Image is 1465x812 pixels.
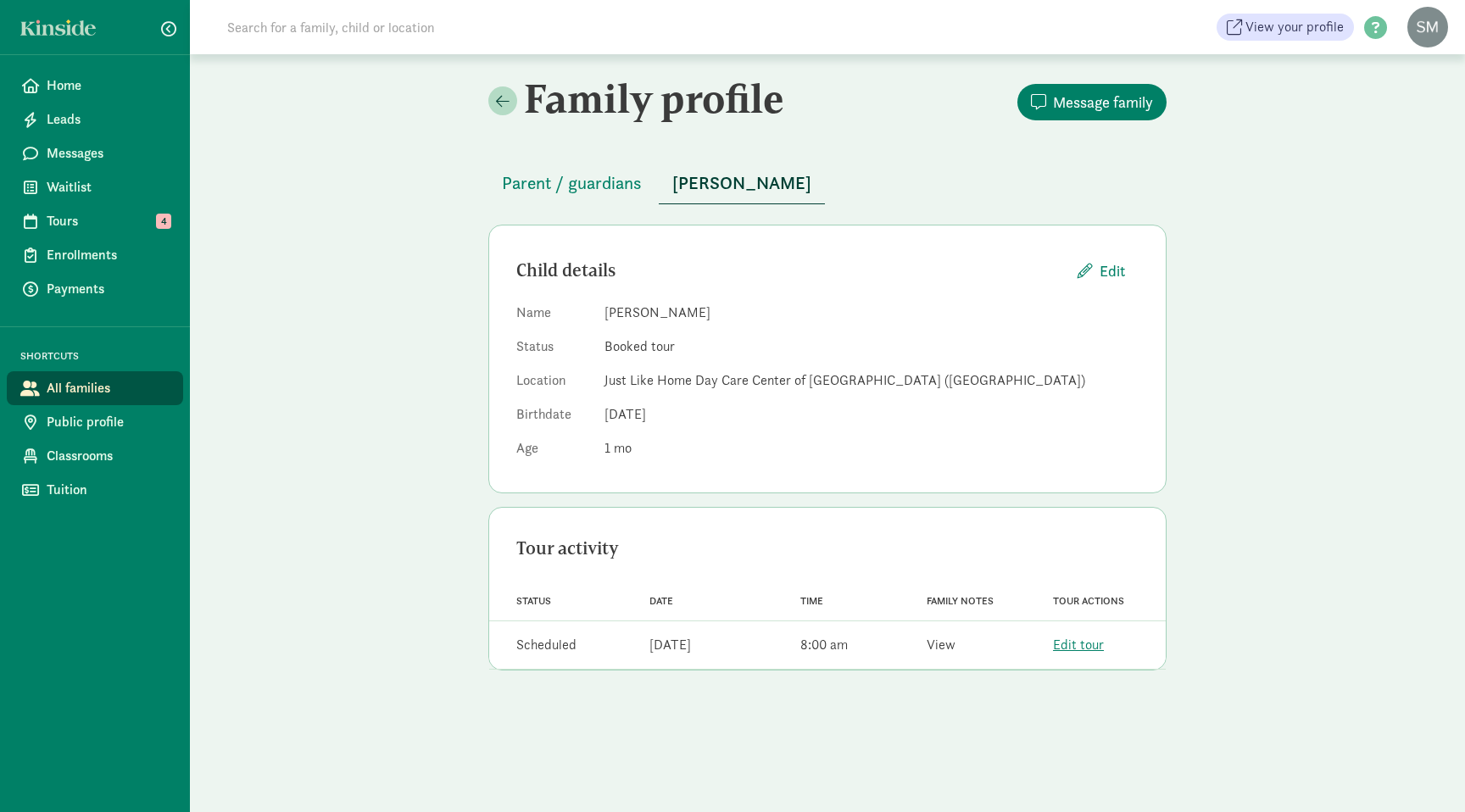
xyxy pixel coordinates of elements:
button: Edit [1064,253,1139,289]
dd: Just Like Home Day Care Center of [GEOGRAPHIC_DATA] ([GEOGRAPHIC_DATA]) [604,370,1139,391]
a: Waitlist [7,170,183,204]
div: Tour activity [516,535,1139,562]
dd: [PERSON_NAME] [604,303,1139,323]
span: 1 [604,439,632,457]
a: View [927,636,955,653]
dt: Status [516,336,591,364]
a: Parent / guardians [488,174,655,193]
a: Messages [7,136,183,170]
span: Payments [47,279,170,299]
h2: Family profile [488,75,824,122]
span: [PERSON_NAME] [672,170,811,197]
span: Message family [1053,91,1153,114]
span: Classrooms [47,446,170,466]
span: Time [800,595,823,607]
button: [PERSON_NAME] [659,163,825,204]
span: Parent / guardians [502,170,642,197]
dt: Birthdate [516,404,591,431]
iframe: Chat Widget [1380,731,1465,812]
span: Leads [47,109,170,130]
span: Edit [1100,259,1125,282]
button: Message family [1017,84,1167,120]
a: View your profile [1217,14,1354,41]
span: Tours [47,211,170,231]
span: Home [47,75,170,96]
span: Tour actions [1053,595,1124,607]
a: Enrollments [7,238,183,272]
span: Date [649,595,673,607]
span: View your profile [1245,17,1344,37]
dt: Name [516,303,591,330]
a: Classrooms [7,439,183,473]
a: Edit tour [1053,636,1104,653]
span: All families [47,378,170,398]
span: Messages [47,143,170,164]
dd: Booked tour [604,336,1139,357]
span: Status [516,595,551,607]
dt: Age [516,438,591,465]
span: Family notes [927,595,994,607]
span: Enrollments [47,245,170,265]
a: Leads [7,103,183,136]
span: [DATE] [604,405,646,423]
span: Waitlist [47,177,170,197]
div: Child details [516,257,1064,284]
a: Tours 4 [7,204,183,238]
a: All families [7,371,183,405]
a: Home [7,69,183,103]
div: Scheduled [516,635,577,655]
dt: Location [516,370,591,398]
button: Parent / guardians [488,163,655,203]
span: Public profile [47,412,170,432]
a: Tuition [7,473,183,507]
span: Tuition [47,480,170,500]
a: [PERSON_NAME] [659,174,825,193]
div: [DATE] [649,635,691,655]
input: Search for a family, child or location [217,10,693,44]
a: Payments [7,272,183,306]
a: Public profile [7,405,183,439]
span: 4 [156,214,171,229]
div: 8:00 am [800,635,848,655]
